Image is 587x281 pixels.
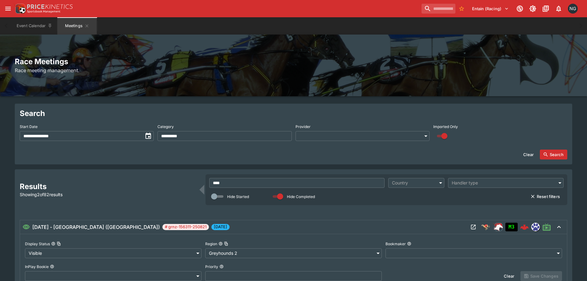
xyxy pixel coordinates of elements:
button: Meetings [57,17,97,35]
button: Search [540,150,567,159]
button: Nick Goss [566,2,580,15]
p: Imported Only [433,124,458,129]
button: Clear [500,271,518,281]
button: Documentation [540,3,551,14]
span: # grnz-156311-250821 [162,224,209,230]
button: InPlay Bookie [50,264,54,269]
div: Handler type [452,180,554,186]
div: grnz [531,223,540,231]
p: Start Date [20,124,38,129]
p: Region [205,241,217,246]
button: No Bookmarks [457,4,467,14]
div: Nick Goss [568,4,578,14]
input: search [422,4,455,14]
button: toggle date time picker [143,130,154,142]
img: racing.png [493,222,503,232]
button: Notifications [553,3,564,14]
div: greyhound_racing [481,222,491,232]
button: Copy To Clipboard [224,242,228,246]
h6: [DATE] - [GEOGRAPHIC_DATA] ([GEOGRAPHIC_DATA]) [32,223,160,231]
img: grnz.png [532,223,540,231]
img: PriceKinetics Logo [14,2,26,15]
button: Clear [520,150,537,159]
p: Hide Completed [287,194,315,199]
div: Visible [25,248,202,258]
button: Toggle light/dark mode [527,3,538,14]
p: Bookmaker [385,241,406,246]
button: Priority [219,264,224,269]
button: Connected to PK [514,3,525,14]
button: open drawer [2,3,14,14]
h2: Results [20,182,196,191]
div: ParallelRacing Handler [493,222,503,232]
div: Imported to Jetbet as UNCONFIRMED [505,223,518,231]
button: Open Meeting [468,222,478,232]
button: Copy To Clipboard [57,242,61,246]
img: Sportsbook Management [27,10,60,13]
button: Select Tenant [468,4,512,14]
p: Category [157,124,174,129]
img: logo-cerberus--red.svg [520,223,529,231]
h2: Search [20,109,567,118]
button: Reset filters [527,192,564,201]
button: Display StatusCopy To Clipboard [51,242,55,246]
svg: Visible [22,223,30,231]
span: [DATE] [211,224,230,230]
img: PriceKinetics [27,4,73,9]
h6: Race meeting management. [15,67,572,74]
div: Country [392,180,434,186]
button: Bookmaker [407,242,411,246]
p: InPlay Bookie [25,264,49,269]
p: Hide Started [227,194,249,199]
svg: Live [542,223,551,231]
p: Showing 2 of 82 results [20,191,196,198]
div: Greyhounds 2 [205,248,382,258]
button: RegionCopy To Clipboard [218,242,223,246]
p: Display Status [25,241,50,246]
p: Priority [205,264,218,269]
button: Event Calendar [13,17,56,35]
p: Provider [296,124,311,129]
h2: Race Meetings [15,57,572,66]
img: greyhound_racing.png [481,222,491,232]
